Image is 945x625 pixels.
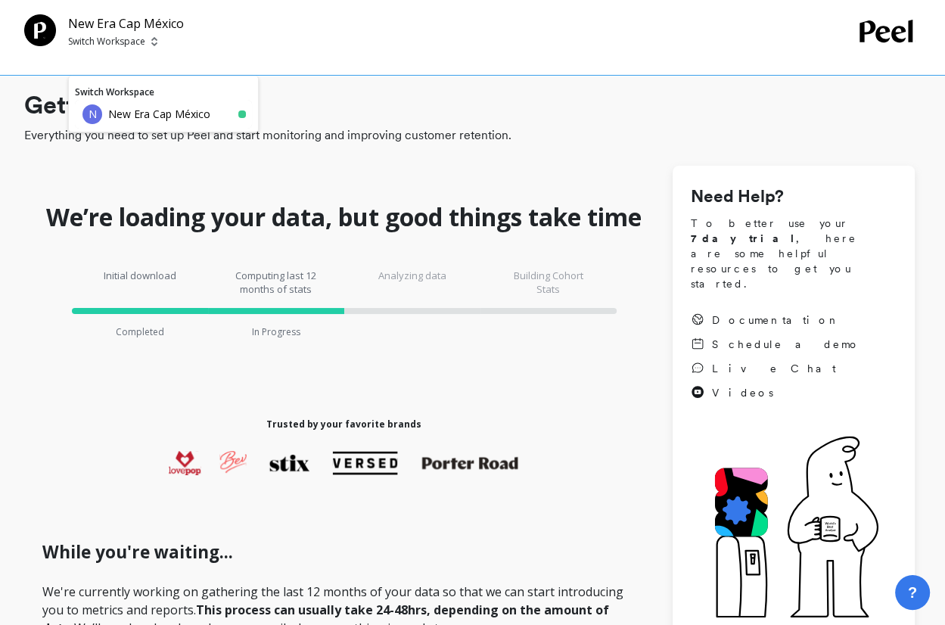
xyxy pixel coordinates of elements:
p: Switch Workspace [68,36,145,48]
button: ? [895,575,930,610]
span: Videos [712,385,773,400]
span: Documentation [712,312,841,328]
a: Documentation [691,312,860,328]
a: Switch Workspace [75,86,154,98]
span: Schedule a demo [712,337,860,352]
h1: Trusted by your favorite brands [266,418,421,431]
h1: While you're waiting... [42,539,645,565]
span: ? [908,582,917,603]
h1: Need Help? [691,184,897,210]
p: In Progress [252,326,300,338]
a: Videos [691,385,860,400]
img: Team Profile [24,14,56,46]
span: To better use your , here are some helpful resources to get you started. [691,216,897,291]
img: picker [151,36,157,48]
p: Analyzing data [367,269,458,296]
p: New Era Cap México [68,14,184,33]
p: New Era Cap México [108,107,210,122]
strong: 7 day trial [691,232,796,244]
div: N [82,104,102,124]
h1: Getting Started [24,87,915,123]
p: Completed [116,326,164,338]
p: Initial download [95,269,185,296]
h1: We’re loading your data, but good things take time [46,202,642,232]
span: Everything you need to set up Peel and start monitoring and improving customer retention. [24,126,915,145]
a: Schedule a demo [691,337,860,352]
span: Live Chat [712,361,836,376]
p: Computing last 12 months of stats [231,269,322,296]
p: Building Cohort Stats [503,269,594,296]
